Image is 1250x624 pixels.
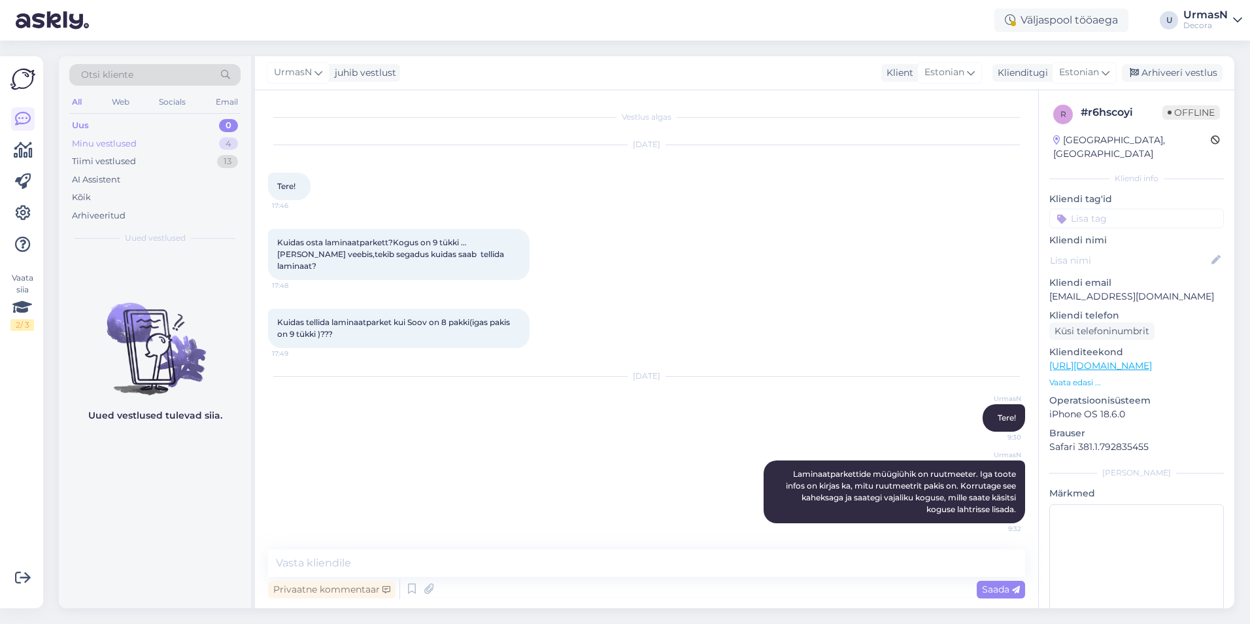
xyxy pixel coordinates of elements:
span: UrmasN [972,394,1021,404]
span: Estonian [1059,65,1099,80]
div: All [69,94,84,111]
img: Askly Logo [10,67,35,92]
div: Arhiveeritud [72,209,126,222]
span: 17:48 [272,281,321,290]
span: Kuidas osta laminaatparkett?Kogus on 9 tükki …[PERSON_NAME] veebis,tekib segadus kuidas saab tell... [277,237,506,271]
span: UrmasN [274,65,312,80]
span: Kuidas tellida laminaatparket kui Soov on 8 pakki(igas pakis on 9 tükki )??? [277,317,512,339]
p: [EMAIL_ADDRESS][DOMAIN_NAME] [1049,290,1224,303]
div: Privaatne kommentaar [268,581,396,598]
span: 17:46 [272,201,321,211]
img: No chats [59,279,251,397]
div: Uus [72,119,89,132]
p: Klienditeekond [1049,345,1224,359]
div: Minu vestlused [72,137,137,150]
div: Klient [881,66,913,80]
p: iPhone OS 18.6.0 [1049,407,1224,421]
span: UrmasN [972,450,1021,460]
div: Klienditugi [992,66,1048,80]
p: Kliendi email [1049,276,1224,290]
div: 0 [219,119,238,132]
div: Kliendi info [1049,173,1224,184]
span: 9:30 [972,432,1021,442]
div: [DATE] [268,139,1025,150]
div: Arhiveeri vestlus [1122,64,1223,82]
div: juhib vestlust [329,66,396,80]
div: Vaata siia [10,272,34,331]
p: Uued vestlused tulevad siia. [88,409,222,423]
span: Laminaatparkettide müügiühik on ruutmeeter. Iga toote infos on kirjas ka, mitu ruutmeetrit pakis ... [786,469,1018,514]
div: Väljaspool tööaega [994,9,1128,32]
input: Lisa tag [1049,209,1224,228]
a: [URL][DOMAIN_NAME] [1049,360,1152,372]
p: Operatsioonisüsteem [1049,394,1224,407]
span: Otsi kliente [81,68,133,82]
div: Tiimi vestlused [72,155,136,168]
p: Vaata edasi ... [1049,377,1224,389]
div: Vestlus algas [268,111,1025,123]
span: Uued vestlused [125,232,186,244]
span: 17:49 [272,349,321,358]
div: Web [109,94,132,111]
div: [DATE] [268,370,1025,382]
div: U [1160,11,1178,29]
div: Küsi telefoninumbrit [1049,322,1155,340]
div: Socials [156,94,188,111]
p: Märkmed [1049,487,1224,500]
div: 4 [219,137,238,150]
span: Estonian [924,65,964,80]
p: Brauser [1049,426,1224,440]
div: [PERSON_NAME] [1049,467,1224,479]
div: Kõik [72,191,91,204]
p: Kliendi nimi [1049,234,1224,247]
div: 2 / 3 [10,319,34,331]
span: Tere! [277,181,296,191]
input: Lisa nimi [1050,253,1209,268]
span: Offline [1162,105,1220,120]
span: r [1060,109,1066,119]
p: Kliendi tag'id [1049,192,1224,206]
div: UrmasN [1183,10,1228,20]
span: 9:32 [972,524,1021,534]
a: UrmasNDecora [1183,10,1242,31]
div: Decora [1183,20,1228,31]
div: Email [213,94,241,111]
div: 13 [217,155,238,168]
div: # r6hscoyi [1081,105,1162,120]
div: [GEOGRAPHIC_DATA], [GEOGRAPHIC_DATA] [1053,133,1211,161]
div: AI Assistent [72,173,120,186]
span: Saada [982,583,1020,595]
p: Kliendi telefon [1049,309,1224,322]
p: Safari 381.1.792835455 [1049,440,1224,454]
span: Tere! [998,413,1016,423]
